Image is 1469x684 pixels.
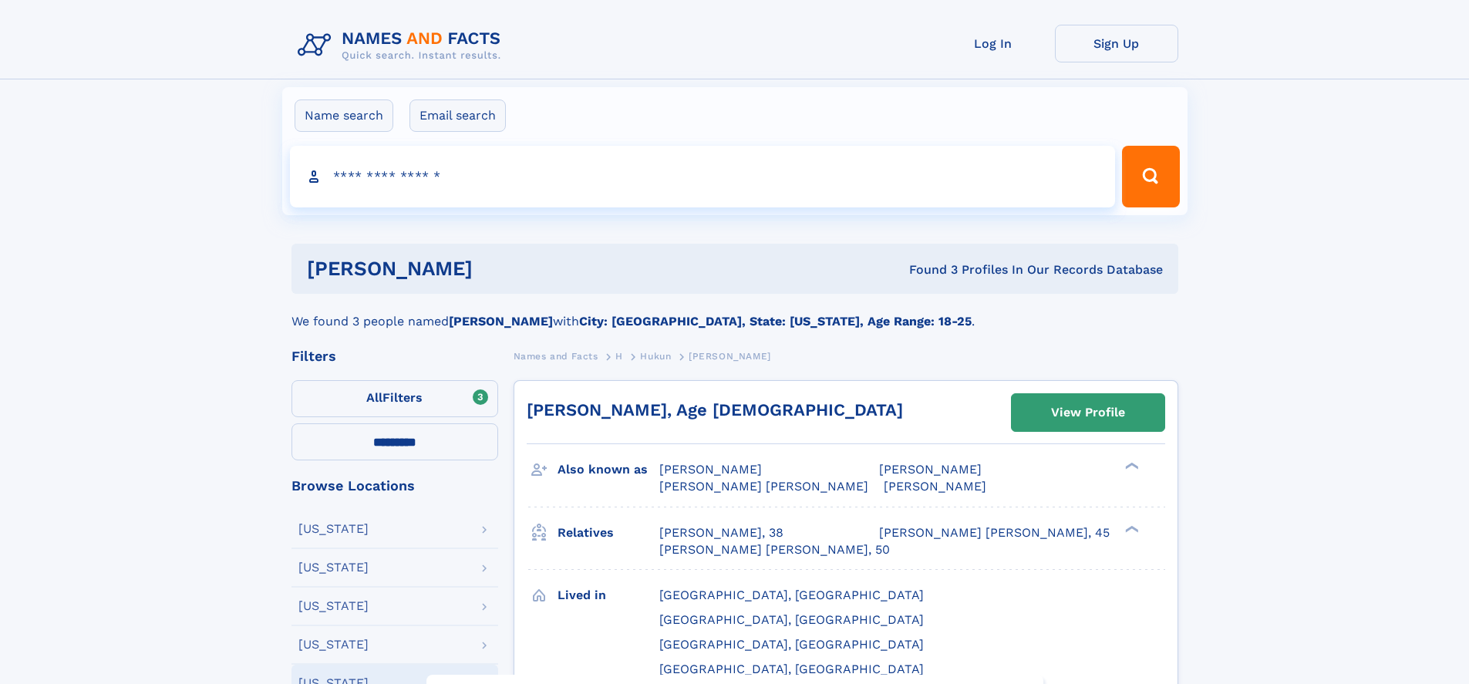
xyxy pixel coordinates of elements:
[659,588,924,602] span: [GEOGRAPHIC_DATA], [GEOGRAPHIC_DATA]
[1012,394,1164,431] a: View Profile
[640,346,671,366] a: Hukun
[1055,25,1178,62] a: Sign Up
[659,637,924,652] span: [GEOGRAPHIC_DATA], [GEOGRAPHIC_DATA]
[298,561,369,574] div: [US_STATE]
[409,99,506,132] label: Email search
[615,346,623,366] a: H
[659,612,924,627] span: [GEOGRAPHIC_DATA], [GEOGRAPHIC_DATA]
[558,457,659,483] h3: Also known as
[558,520,659,546] h3: Relatives
[291,380,498,417] label: Filters
[659,662,924,676] span: [GEOGRAPHIC_DATA], [GEOGRAPHIC_DATA]
[1121,461,1140,471] div: ❯
[291,294,1178,331] div: We found 3 people named with .
[615,351,623,362] span: H
[449,314,553,329] b: [PERSON_NAME]
[1122,146,1179,207] button: Search Button
[659,479,868,494] span: [PERSON_NAME] [PERSON_NAME]
[307,259,691,278] h1: [PERSON_NAME]
[558,582,659,608] h3: Lived in
[659,541,890,558] a: [PERSON_NAME] [PERSON_NAME], 50
[689,351,771,362] span: [PERSON_NAME]
[291,25,514,66] img: Logo Names and Facts
[1121,524,1140,534] div: ❯
[514,346,598,366] a: Names and Facts
[290,146,1116,207] input: search input
[291,479,498,493] div: Browse Locations
[291,349,498,363] div: Filters
[527,400,903,419] a: [PERSON_NAME], Age [DEMOGRAPHIC_DATA]
[932,25,1055,62] a: Log In
[659,462,762,477] span: [PERSON_NAME]
[298,600,369,612] div: [US_STATE]
[879,462,982,477] span: [PERSON_NAME]
[298,639,369,651] div: [US_STATE]
[884,479,986,494] span: [PERSON_NAME]
[298,523,369,535] div: [US_STATE]
[640,351,671,362] span: Hukun
[295,99,393,132] label: Name search
[691,261,1163,278] div: Found 3 Profiles In Our Records Database
[1051,395,1125,430] div: View Profile
[659,524,783,541] a: [PERSON_NAME], 38
[579,314,972,329] b: City: [GEOGRAPHIC_DATA], State: [US_STATE], Age Range: 18-25
[366,390,382,405] span: All
[879,524,1110,541] a: [PERSON_NAME] [PERSON_NAME], 45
